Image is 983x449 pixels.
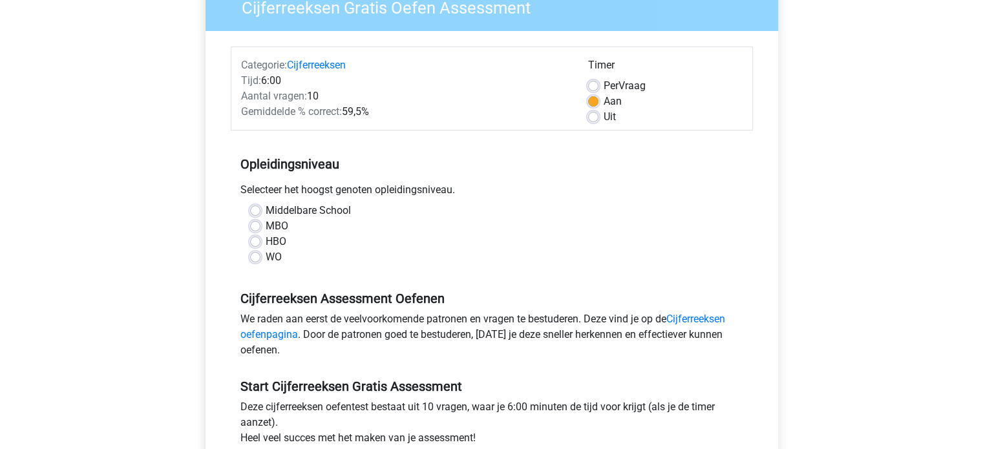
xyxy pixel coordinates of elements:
div: 10 [231,89,578,104]
label: HBO [266,234,286,249]
span: Per [604,79,618,92]
label: Aan [604,94,622,109]
a: Cijferreeksen [287,59,346,71]
label: Vraag [604,78,646,94]
span: Gemiddelde % correct: [241,105,342,118]
div: Selecteer het hoogst genoten opleidingsniveau. [231,182,753,203]
h5: Cijferreeksen Assessment Oefenen [240,291,743,306]
div: Timer [588,57,743,78]
h5: Opleidingsniveau [240,151,743,177]
label: MBO [266,218,288,234]
div: 6:00 [231,73,578,89]
span: Tijd: [241,74,261,87]
label: WO [266,249,282,265]
div: 59,5% [231,104,578,120]
label: Uit [604,109,616,125]
div: We raden aan eerst de veelvoorkomende patronen en vragen te bestuderen. Deze vind je op de . Door... [231,311,753,363]
label: Middelbare School [266,203,351,218]
span: Categorie: [241,59,287,71]
span: Aantal vragen: [241,90,307,102]
h5: Start Cijferreeksen Gratis Assessment [240,379,743,394]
